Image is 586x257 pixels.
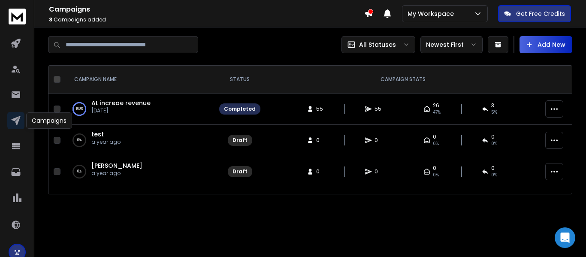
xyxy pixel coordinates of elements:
button: Newest First [420,36,483,53]
span: 26 [433,102,439,109]
span: 0 [316,137,325,144]
p: My Workspace [408,9,457,18]
td: 0%[PERSON_NAME]a year ago [64,156,214,187]
span: 3 [491,102,494,109]
button: Add New [520,36,572,53]
td: 0%testa year ago [64,125,214,156]
span: 0 [433,133,436,140]
div: Draft [233,137,248,144]
span: 0 [491,165,495,172]
div: Campaigns [26,112,72,129]
td: 100%AL increae revenue[DATE] [64,94,214,125]
span: 0 [375,168,383,175]
span: 0% [491,172,497,178]
span: 0% [491,140,497,147]
th: STATUS [214,66,266,94]
span: 0 [433,165,436,172]
th: CAMPAIGN NAME [64,66,214,94]
p: a year ago [91,139,121,145]
a: test [91,130,104,139]
span: 5 % [491,109,497,116]
img: logo [9,9,26,24]
span: 0% [433,140,439,147]
span: 0% [433,172,439,178]
span: 47 % [433,109,441,116]
p: [DATE] [91,107,151,114]
div: Completed [224,106,256,112]
a: AL increae revenue [91,99,151,107]
a: [PERSON_NAME] [91,161,142,170]
span: 55 [316,106,325,112]
p: 0 % [77,136,82,145]
p: 0 % [77,167,82,176]
p: All Statuses [359,40,396,49]
span: 0 [316,168,325,175]
th: CAMPAIGN STATS [266,66,540,94]
p: Get Free Credits [516,9,565,18]
div: Open Intercom Messenger [555,227,575,248]
span: 0 [375,137,383,144]
p: a year ago [91,170,142,177]
span: 3 [49,16,52,23]
p: Campaigns added [49,16,364,23]
button: Get Free Credits [498,5,571,22]
span: 0 [491,133,495,140]
p: 100 % [76,105,83,113]
span: 55 [375,106,383,112]
div: Draft [233,168,248,175]
h1: Campaigns [49,4,364,15]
